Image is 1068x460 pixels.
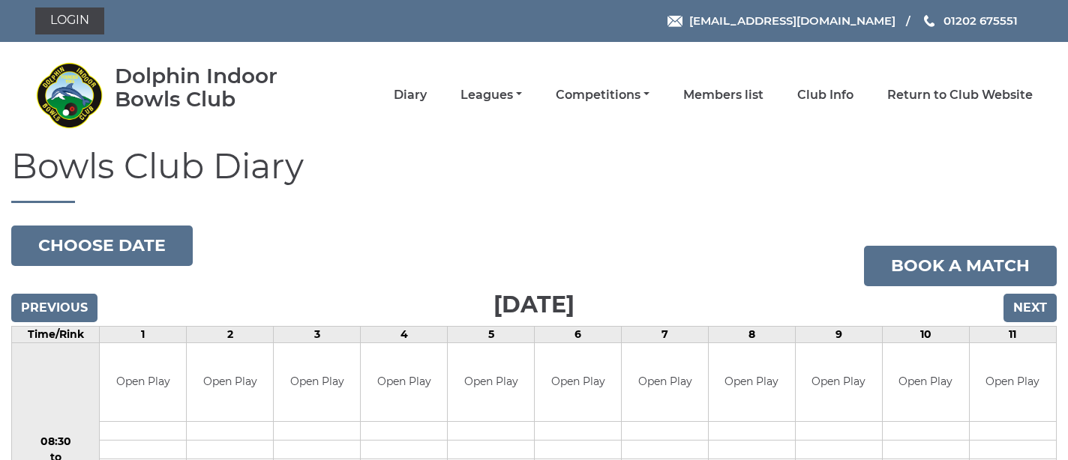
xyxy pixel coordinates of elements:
[187,326,274,342] td: 2
[11,148,1057,203] h1: Bowls Club Diary
[187,343,273,422] td: Open Play
[556,87,649,103] a: Competitions
[115,64,321,111] div: Dolphin Indoor Bowls Club
[943,13,1018,28] span: 01202 675551
[1003,294,1057,322] input: Next
[100,343,186,422] td: Open Play
[448,343,534,422] td: Open Play
[535,343,621,422] td: Open Play
[622,326,709,342] td: 7
[394,87,427,103] a: Diary
[535,326,622,342] td: 6
[864,246,1057,286] a: Book a match
[11,294,97,322] input: Previous
[689,13,895,28] span: [EMAIL_ADDRESS][DOMAIN_NAME]
[35,7,104,34] a: Login
[361,326,448,342] td: 4
[969,326,1056,342] td: 11
[361,343,447,422] td: Open Play
[100,326,187,342] td: 1
[11,226,193,266] button: Choose date
[797,87,853,103] a: Club Info
[883,343,969,422] td: Open Play
[924,15,934,27] img: Phone us
[12,326,100,342] td: Time/Rink
[274,343,360,422] td: Open Play
[35,61,103,129] img: Dolphin Indoor Bowls Club
[667,12,895,29] a: Email [EMAIL_ADDRESS][DOMAIN_NAME]
[882,326,969,342] td: 10
[796,343,882,422] td: Open Play
[795,326,882,342] td: 9
[970,343,1056,422] td: Open Play
[448,326,535,342] td: 5
[887,87,1033,103] a: Return to Club Website
[460,87,522,103] a: Leagues
[683,87,763,103] a: Members list
[274,326,361,342] td: 3
[709,343,795,422] td: Open Play
[709,326,796,342] td: 8
[922,12,1018,29] a: Phone us 01202 675551
[667,16,682,27] img: Email
[622,343,708,422] td: Open Play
